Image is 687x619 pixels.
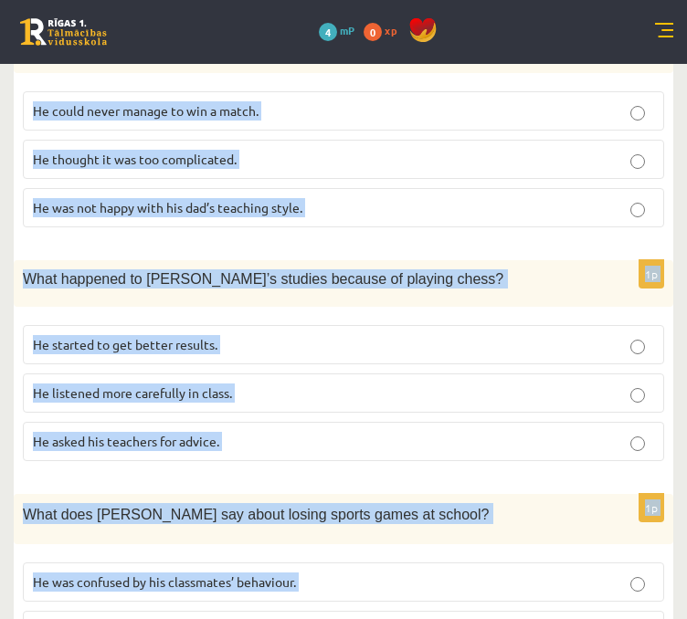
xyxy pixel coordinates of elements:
span: xp [385,23,396,37]
input: He listened more carefully in class. [630,388,645,403]
p: 1p [639,259,664,289]
input: He was not happy with his dad’s teaching style. [630,203,645,217]
span: 0 [364,23,382,41]
span: He asked his teachers for advice. [33,433,219,449]
span: mP [340,23,354,37]
span: He thought it was too complicated. [33,151,237,167]
input: He could never manage to win a match. [630,106,645,121]
p: 1p [639,493,664,522]
input: He started to get better results. [630,340,645,354]
span: He could never manage to win a match. [33,102,259,119]
input: He thought it was too complicated. [630,154,645,169]
span: What happened to [PERSON_NAME]’s studies because of playing chess? [23,271,503,287]
span: What does [PERSON_NAME] say about losing sports games at school? [23,507,489,522]
span: He started to get better results. [33,336,217,352]
input: He asked his teachers for advice. [630,436,645,451]
a: Rīgas 1. Tālmācības vidusskola [20,18,107,46]
span: He was not happy with his dad’s teaching style. [33,199,302,215]
span: He listened more carefully in class. [33,384,232,401]
a: 0 xp [364,23,406,37]
span: 4 [319,23,337,41]
input: He was confused by his classmates’ behaviour. [630,577,645,592]
span: He was confused by his classmates’ behaviour. [33,573,296,590]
